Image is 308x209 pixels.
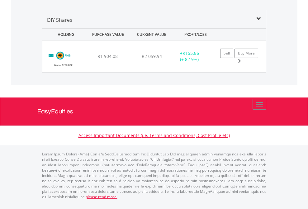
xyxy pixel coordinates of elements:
[78,132,230,138] a: Access Important Documents (i.e. Terms and Conditions, Cost Profile etc)
[47,17,72,23] span: DIY Shares
[42,151,266,199] p: Lorem Ipsum Dolors (Ame) Con a/e SeddOeiusmod tem InciDiduntut Lab Etd mag aliquaen admin veniamq...
[45,48,81,70] img: EQU.ZA.FNBEQF.png
[220,49,233,58] a: Sell
[37,97,271,126] a: EasyEquities
[130,29,173,40] div: CURRENT VALUE
[142,53,162,59] span: R2 059.94
[170,50,209,63] div: + (+ 8.19%)
[97,53,118,59] span: R1 904.08
[43,29,85,40] div: HOLDING
[87,29,129,40] div: PURCHASE VALUE
[182,50,199,56] span: R155.86
[235,49,258,58] a: Buy More
[86,194,117,199] a: please read more:
[174,29,217,40] div: PROFIT/LOSS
